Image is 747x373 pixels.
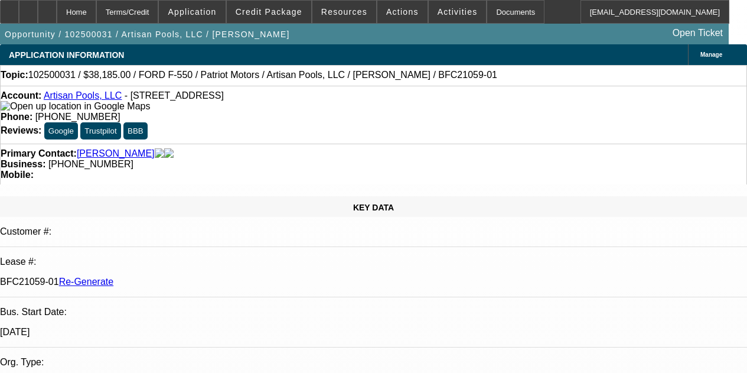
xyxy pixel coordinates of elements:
[164,148,174,159] img: linkedin-icon.png
[125,90,224,100] span: - [STREET_ADDRESS]
[35,112,120,122] span: [PHONE_NUMBER]
[77,148,155,159] a: [PERSON_NAME]
[668,23,728,43] a: Open Ticket
[1,170,34,180] strong: Mobile:
[159,1,225,23] button: Application
[321,7,367,17] span: Resources
[377,1,428,23] button: Actions
[80,122,120,140] button: Trustpilot
[1,125,41,135] strong: Reviews:
[48,159,133,169] span: [PHONE_NUMBER]
[28,70,497,80] span: 102500031 / $38,185.00 / FORD F-550 / Patriot Motors / Artisan Pools, LLC / [PERSON_NAME] / BFC21...
[438,7,478,17] span: Activities
[168,7,216,17] span: Application
[429,1,487,23] button: Activities
[9,50,124,60] span: APPLICATION INFORMATION
[44,90,122,100] a: Artisan Pools, LLC
[5,30,290,39] span: Opportunity / 102500031 / Artisan Pools, LLC / [PERSON_NAME]
[700,51,722,58] span: Manage
[227,1,311,23] button: Credit Package
[123,122,148,140] button: BBB
[59,277,114,287] a: Re-Generate
[1,101,150,111] a: View Google Maps
[236,7,302,17] span: Credit Package
[353,203,394,212] span: KEY DATA
[44,122,78,140] button: Google
[155,148,164,159] img: facebook-icon.png
[1,112,32,122] strong: Phone:
[386,7,419,17] span: Actions
[312,1,376,23] button: Resources
[1,70,28,80] strong: Topic:
[1,159,45,169] strong: Business:
[1,101,150,112] img: Open up location in Google Maps
[1,90,41,100] strong: Account:
[1,148,77,159] strong: Primary Contact:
